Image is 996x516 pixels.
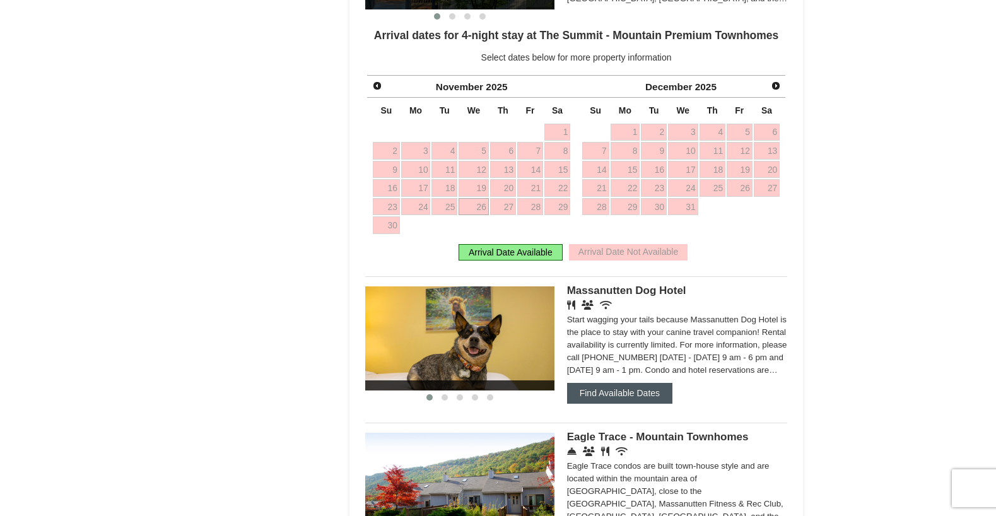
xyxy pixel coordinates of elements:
span: Wednesday [676,105,689,115]
span: Friday [526,105,535,115]
a: 30 [373,216,400,234]
i: Restaurant [567,300,575,310]
div: Start wagging your tails because Massanutten Dog Hotel is the place to stay with your canine trav... [567,314,788,377]
a: 18 [700,161,725,179]
a: 26 [459,198,489,216]
i: Wireless Internet (free) [600,300,612,310]
a: Next [767,77,785,95]
a: 22 [544,179,570,197]
a: 23 [641,179,667,197]
a: 23 [373,198,400,216]
a: 21 [517,179,543,197]
a: 24 [401,198,431,216]
a: 10 [668,142,698,160]
a: 6 [490,142,516,160]
span: Friday [735,105,744,115]
a: 1 [544,124,570,141]
span: 2025 [486,81,507,92]
a: 2 [641,124,667,141]
span: Eagle Trace - Mountain Townhomes [567,431,749,443]
span: Massanutten Dog Hotel [567,284,686,296]
span: Thursday [498,105,508,115]
a: 5 [727,124,753,141]
span: 2025 [695,81,717,92]
span: Select dates below for more property information [481,52,672,62]
a: 13 [490,161,516,179]
a: 16 [373,179,400,197]
i: Conference Facilities [583,447,595,456]
span: Prev [372,81,382,91]
a: 14 [517,161,543,179]
a: 25 [431,198,457,216]
span: December [645,81,692,92]
a: 17 [401,179,431,197]
a: 28 [517,198,543,216]
a: 6 [754,124,780,141]
a: 8 [544,142,570,160]
span: Sunday [590,105,601,115]
a: 29 [544,198,570,216]
a: 29 [611,198,640,216]
a: 2 [373,142,400,160]
a: 22 [611,179,640,197]
a: 28 [582,198,609,216]
a: 17 [668,161,698,179]
button: Find Available Dates [567,383,672,403]
a: 26 [727,179,753,197]
i: Restaurant [601,447,609,456]
a: 7 [582,142,609,160]
a: 27 [754,179,780,197]
a: 3 [668,124,698,141]
a: 11 [700,142,725,160]
a: 1 [611,124,640,141]
span: Monday [409,105,422,115]
a: 19 [459,179,489,197]
a: 5 [459,142,489,160]
span: Thursday [707,105,718,115]
i: Wireless Internet (free) [616,447,628,456]
a: 21 [582,179,609,197]
a: Prev [368,77,386,95]
span: Sunday [381,105,392,115]
a: 24 [668,179,698,197]
a: 10 [401,161,431,179]
a: 25 [700,179,725,197]
span: Tuesday [649,105,659,115]
i: Banquet Facilities [582,300,594,310]
a: 12 [727,142,753,160]
a: 30 [641,198,667,216]
a: 4 [431,142,457,160]
a: 7 [517,142,543,160]
i: Concierge Desk [567,447,577,456]
a: 8 [611,142,640,160]
a: 14 [582,161,609,179]
span: Next [771,81,781,91]
span: Saturday [761,105,772,115]
div: Arrival Date Available [459,244,563,261]
a: 19 [727,161,753,179]
a: 20 [490,179,516,197]
a: 13 [754,142,780,160]
a: 12 [459,161,489,179]
a: 15 [544,161,570,179]
a: 11 [431,161,457,179]
a: 3 [401,142,431,160]
a: 9 [641,142,667,160]
a: 15 [611,161,640,179]
span: Saturday [552,105,563,115]
span: Monday [619,105,631,115]
h4: Arrival dates for 4-night stay at The Summit - Mountain Premium Townhomes [365,29,788,42]
a: 31 [668,198,698,216]
a: 20 [754,161,780,179]
a: 27 [490,198,516,216]
a: 16 [641,161,667,179]
span: Wednesday [467,105,481,115]
span: Tuesday [440,105,450,115]
div: Arrival Date Not Available [569,244,688,261]
a: 18 [431,179,457,197]
span: November [436,81,483,92]
a: 4 [700,124,725,141]
a: 9 [373,161,400,179]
